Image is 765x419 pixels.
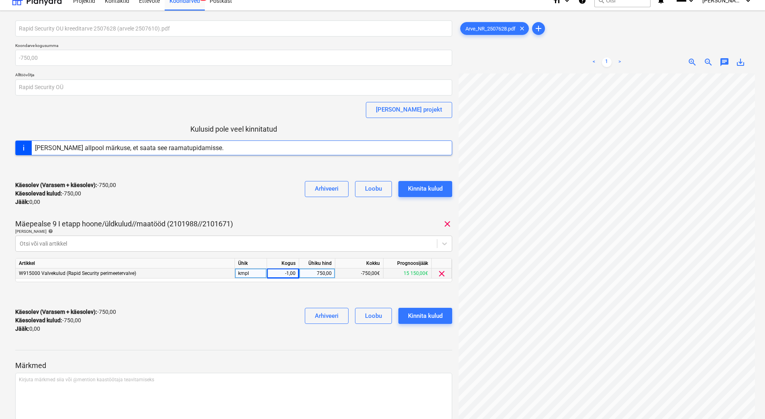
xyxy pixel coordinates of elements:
div: [PERSON_NAME] [15,229,452,234]
div: Ühik [235,258,267,268]
span: help [47,229,53,234]
button: Loobu [355,181,392,197]
span: zoom_out [704,57,713,67]
div: Kinnita kulud [408,311,443,321]
div: Prognoosijääk [384,258,432,268]
strong: Käesolev (Varasem + käesolev) : [15,309,97,315]
div: Kokku [335,258,384,268]
a: Next page [615,57,624,67]
strong: Käesolevad kulud : [15,190,62,197]
p: Koondarve kogusumma [15,43,452,50]
div: kmpl [235,268,267,279]
span: chat [720,57,729,67]
p: Märkmed [15,361,452,370]
div: Kogus [267,258,299,268]
span: clear [517,24,527,33]
strong: Jääk : [15,325,29,332]
button: Arhiveeri [305,308,349,324]
p: -750,00 [15,189,81,198]
div: Artikkel [16,258,235,268]
div: Kinnita kulud [408,183,443,194]
iframe: Chat Widget [725,380,765,419]
span: zoom_in [687,57,697,67]
div: Arhiveeri [315,183,339,194]
div: Arve_NR_2507628.pdf [460,22,529,35]
span: Arve_NR_2507628.pdf [461,26,520,32]
a: Previous page [589,57,599,67]
input: Alltöövõtja [15,79,452,96]
p: -750,00 [15,316,81,325]
span: save_alt [736,57,745,67]
button: Arhiveeri [305,181,349,197]
div: Loobu [365,183,382,194]
button: Kinnita kulud [398,308,452,324]
p: Kulusid pole veel kinnitatud [15,124,452,134]
div: Arhiveeri [315,311,339,321]
a: Page 1 is your current page [602,57,612,67]
span: clear [443,219,452,229]
strong: Käesolevad kulud : [15,317,62,323]
p: Alltöövõtja [15,72,452,79]
div: 750,00 [302,268,332,279]
div: 15 150,00€ [384,268,432,279]
input: Koondarve kogusumma [15,50,452,66]
div: [PERSON_NAME] projekt [376,104,442,115]
button: [PERSON_NAME] projekt [366,102,452,118]
p: -750,00 [15,181,116,189]
input: Koondarve nimi [15,20,452,37]
div: Loobu [365,311,382,321]
span: W915000 Valvekulud (Rapid Security perimeetervalve) [19,271,136,276]
div: -750,00€ [335,268,384,279]
p: -750,00 [15,308,116,316]
strong: Käesolev (Varasem + käesolev) : [15,182,97,188]
span: clear [437,269,447,279]
div: Ühiku hind [299,258,335,268]
div: [PERSON_NAME] allpool märkuse, et saata see raamatupidamisse. [35,144,224,152]
p: 0,00 [15,198,40,206]
div: -1,00 [270,268,296,279]
p: Mäepealse 9 I etapp hoone/üldkulud//maatööd (2101988//2101671) [15,219,233,229]
p: 0,00 [15,325,40,333]
button: Kinnita kulud [398,181,452,197]
strong: Jääk : [15,199,29,205]
button: Loobu [355,308,392,324]
span: add [534,24,543,33]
